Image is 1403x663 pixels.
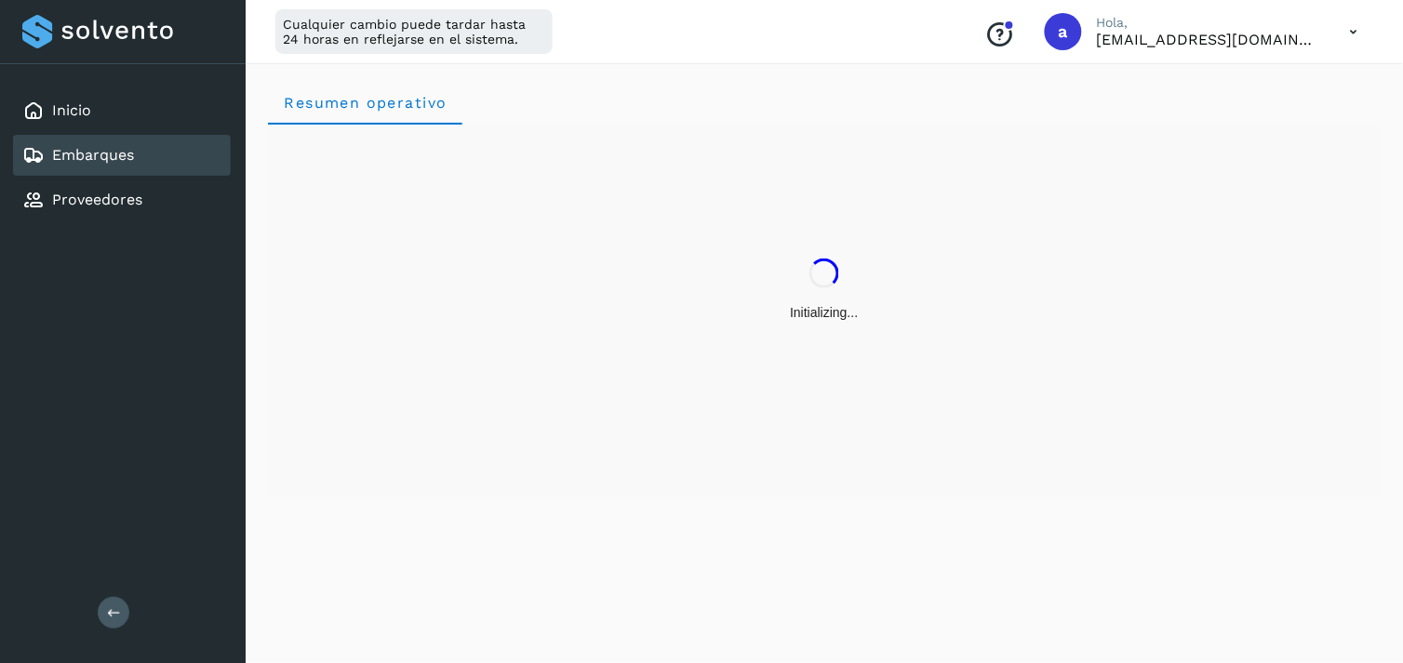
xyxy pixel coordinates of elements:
[52,101,91,119] a: Inicio
[52,146,134,164] a: Embarques
[13,135,231,176] div: Embarques
[1097,15,1320,31] p: Hola,
[52,191,142,208] a: Proveedores
[275,9,553,54] div: Cualquier cambio puede tardar hasta 24 horas en reflejarse en el sistema.
[13,179,231,220] div: Proveedores
[1097,31,1320,48] p: alejperez@niagarawater.com
[13,90,231,131] div: Inicio
[283,94,448,112] span: Resumen operativo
